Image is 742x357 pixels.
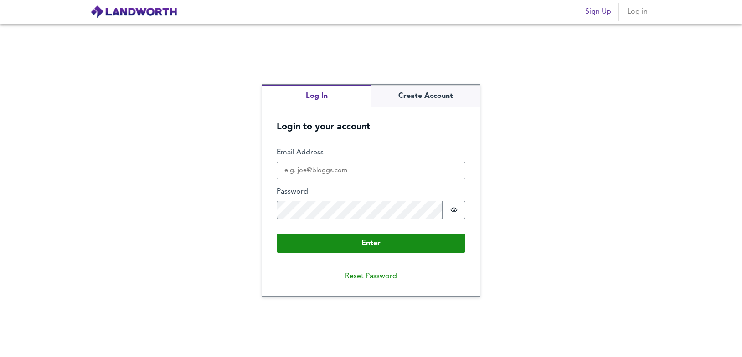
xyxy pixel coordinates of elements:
[626,5,648,18] span: Log in
[338,267,404,286] button: Reset Password
[443,201,465,219] button: Show password
[277,187,465,197] label: Password
[262,85,371,107] button: Log In
[277,148,465,158] label: Email Address
[582,3,615,21] button: Sign Up
[623,3,652,21] button: Log in
[277,234,465,253] button: Enter
[585,5,611,18] span: Sign Up
[371,85,480,107] button: Create Account
[277,162,465,180] input: e.g. joe@bloggs.com
[90,5,177,19] img: logo
[262,107,480,133] h5: Login to your account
